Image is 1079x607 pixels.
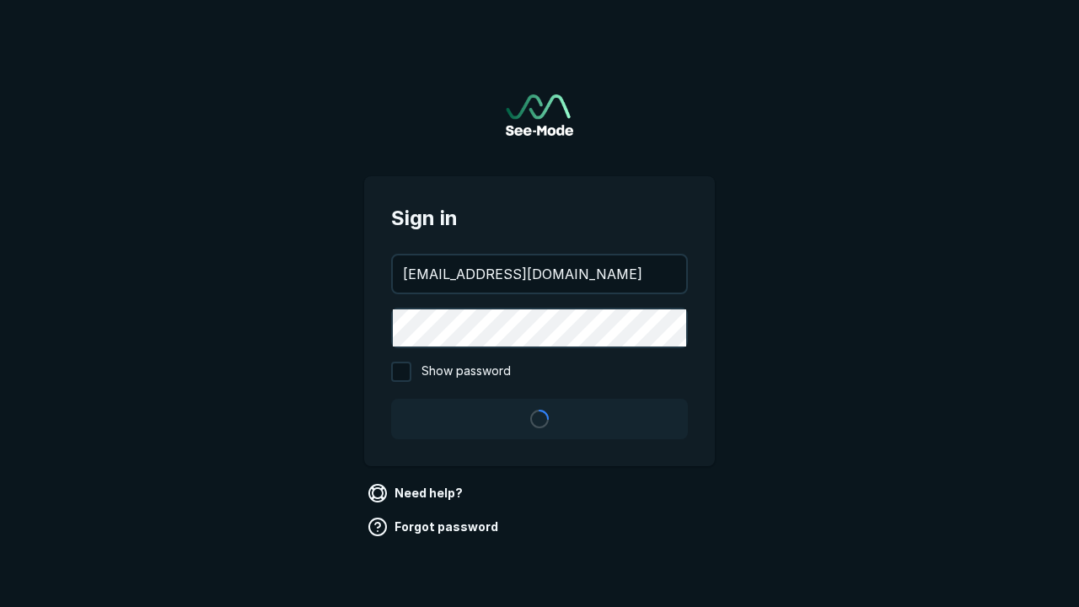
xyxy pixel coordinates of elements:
span: Show password [421,362,511,382]
span: Sign in [391,203,688,234]
a: Need help? [364,480,470,507]
a: Forgot password [364,513,505,540]
a: Go to sign in [506,94,573,136]
input: your@email.com [393,255,686,293]
img: See-Mode Logo [506,94,573,136]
